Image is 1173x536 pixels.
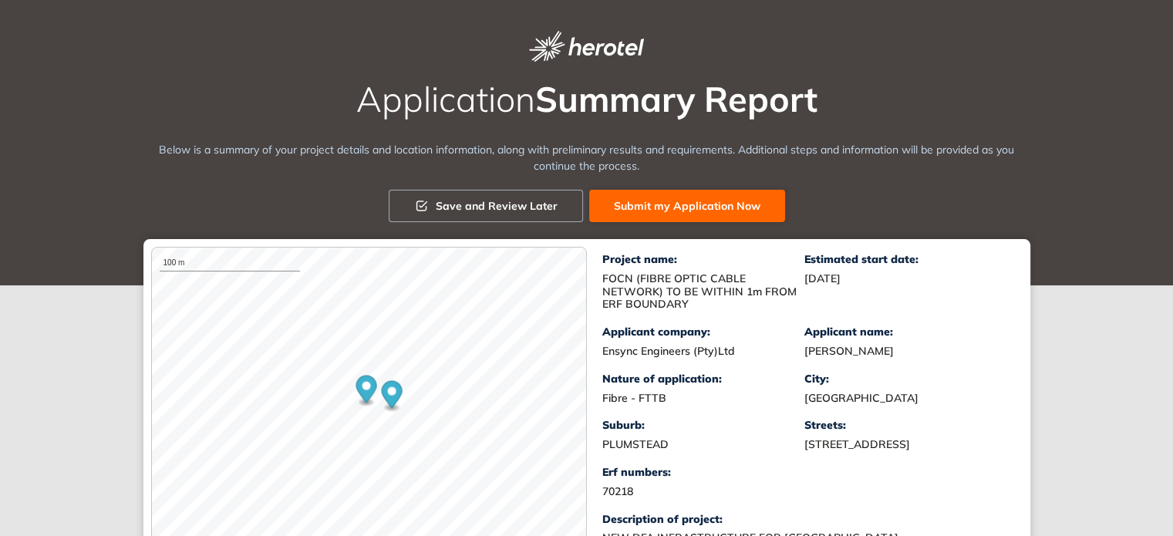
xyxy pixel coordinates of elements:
button: Submit my Application Now [589,190,785,222]
div: Estimated start date: [804,253,1007,266]
div: Erf numbers: [602,466,805,479]
h2: Application [143,80,1030,119]
div: [PERSON_NAME] [804,345,1007,358]
div: Nature of application: [602,373,805,386]
div: Map marker [356,376,376,407]
div: Applicant company: [602,325,805,339]
div: Fibre - FTTB [602,392,805,405]
div: [DATE] [804,272,1007,285]
button: Save and Review Later [389,190,583,222]
div: Applicant name: [804,325,1007,339]
img: logo [529,31,643,62]
div: 100 m [160,255,301,271]
span: Save and Review Later [436,197,558,214]
div: Project name: [602,253,805,266]
div: Below is a summary of your project details and location information, along with preliminary resul... [143,142,1030,174]
span: Summary Report [535,77,817,120]
span: Submit my Application Now [614,197,760,214]
div: PLUMSTEAD [602,438,805,451]
div: Streets: [804,419,1007,432]
div: Ensync Engineers (Pty)Ltd [602,345,805,358]
div: [GEOGRAPHIC_DATA] [804,392,1007,405]
div: [STREET_ADDRESS] [804,438,1007,451]
div: 70218 [602,485,805,498]
div: Map marker [381,381,402,413]
div: FOCN (FIBRE OPTIC CABLE NETWORK) TO BE WITHIN 1m FROM ERF BOUNDARY [602,272,805,311]
div: City: [804,373,1007,386]
div: Description of project: [602,513,1007,526]
div: Suburb: [602,419,805,432]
